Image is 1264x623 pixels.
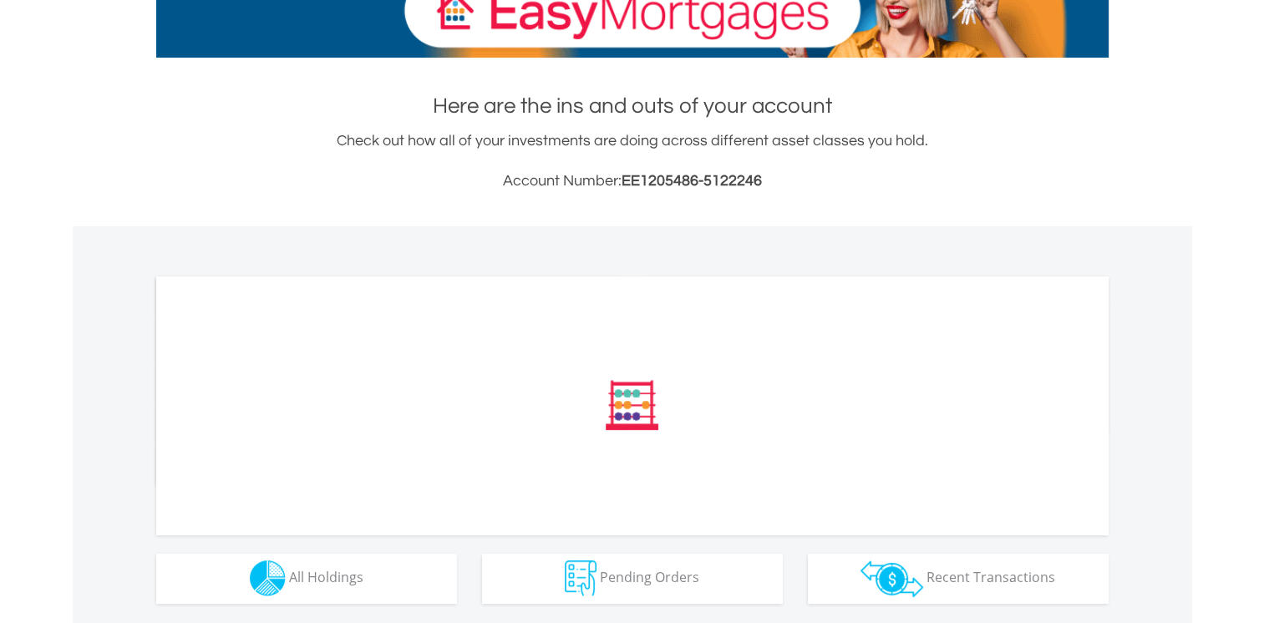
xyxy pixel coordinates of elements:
span: EE1205486-5122246 [622,173,762,189]
span: All Holdings [289,568,363,586]
img: transactions-zar-wht.png [860,560,923,597]
img: holdings-wht.png [250,560,286,596]
button: All Holdings [156,554,457,604]
span: Recent Transactions [926,568,1055,586]
span: Pending Orders [600,568,699,586]
div: Check out how all of your investments are doing across different asset classes you hold. [156,129,1109,193]
button: Pending Orders [482,554,783,604]
h3: Account Number: [156,170,1109,193]
h1: Here are the ins and outs of your account [156,91,1109,121]
img: pending_instructions-wht.png [565,560,596,596]
button: Recent Transactions [808,554,1109,604]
